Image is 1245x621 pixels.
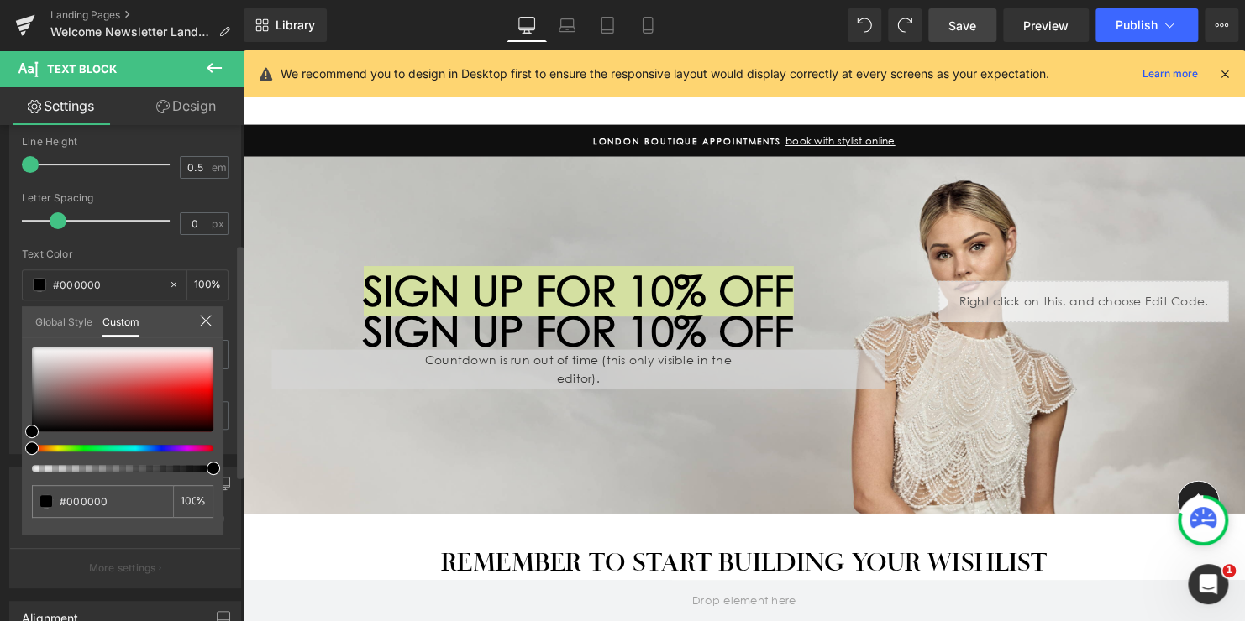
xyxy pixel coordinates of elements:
[1023,17,1069,34] span: Preview
[1205,8,1238,42] button: More
[1188,564,1228,604] iframe: Intercom live chat
[547,8,587,42] a: Laptop
[1116,18,1158,32] span: Publish
[60,493,166,510] input: Color
[507,8,547,42] a: Desktop
[1095,8,1198,42] button: Publish
[1222,564,1236,577] span: 1
[47,62,117,76] span: Text Block
[244,8,327,42] a: New Library
[1136,64,1205,84] a: Learn more
[1003,8,1089,42] a: Preview
[50,8,244,22] a: Landing Pages
[125,87,247,125] a: Design
[888,8,922,42] button: Redo
[587,8,628,42] a: Tablet
[628,8,668,42] a: Mobile
[102,306,139,337] a: Custom
[848,8,881,42] button: Undo
[948,17,976,34] span: Save
[281,65,1049,83] p: We recommend you to design in Desktop first to ensure the responsive layout would display correct...
[276,18,315,33] span: Library
[50,25,212,39] span: Welcome Newsletter Landing Page ([DATE])
[35,306,92,335] a: Global Style
[173,485,213,518] div: %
